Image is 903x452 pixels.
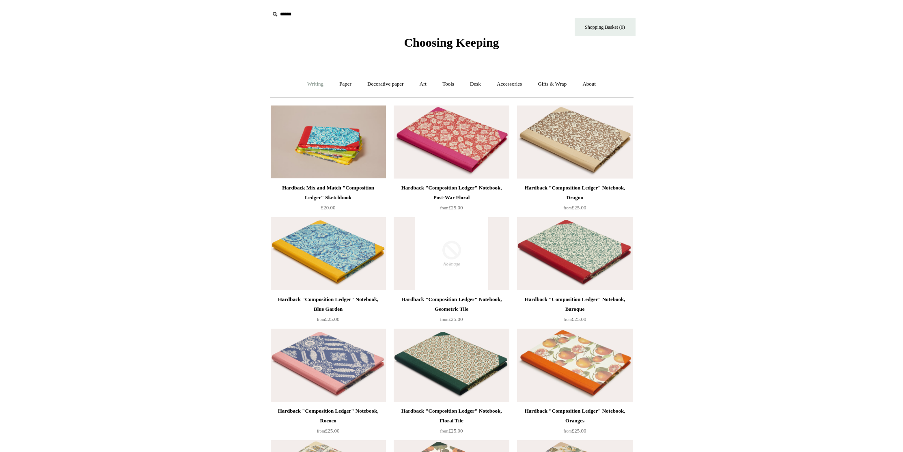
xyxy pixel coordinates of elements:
[300,73,331,95] a: Writing
[564,317,572,322] span: from
[394,329,509,402] img: Hardback "Composition Ledger" Notebook, Floral Tile
[332,73,359,95] a: Paper
[517,183,632,216] a: Hardback "Composition Ledger" Notebook, Dragon from£25.00
[404,36,499,49] span: Choosing Keeping
[440,429,448,433] span: from
[463,73,488,95] a: Desk
[396,295,507,314] div: Hardback "Composition Ledger" Notebook, Geometric Tile
[273,406,384,426] div: Hardback "Composition Ledger" Notebook, Rococo
[271,105,386,179] a: Hardback Mix and Match "Composition Ledger" Sketchbook Hardback Mix and Match "Composition Ledger...
[271,217,386,290] a: Hardback "Composition Ledger" Notebook, Blue Garden Hardback "Composition Ledger" Notebook, Blue ...
[440,316,463,322] span: £25.00
[519,295,630,314] div: Hardback "Composition Ledger" Notebook, Baroque
[517,217,632,290] img: Hardback "Composition Ledger" Notebook, Baroque
[517,105,632,179] img: Hardback "Composition Ledger" Notebook, Dragon
[404,42,499,48] a: Choosing Keeping
[271,329,386,402] img: Hardback "Composition Ledger" Notebook, Rococo
[440,428,463,434] span: £25.00
[394,406,509,439] a: Hardback "Composition Ledger" Notebook, Floral Tile from£25.00
[396,406,507,426] div: Hardback "Composition Ledger" Notebook, Floral Tile
[271,217,386,290] img: Hardback "Composition Ledger" Notebook, Blue Garden
[564,206,572,210] span: from
[517,105,632,179] a: Hardback "Composition Ledger" Notebook, Dragon Hardback "Composition Ledger" Notebook, Dragon
[271,329,386,402] a: Hardback "Composition Ledger" Notebook, Rococo Hardback "Composition Ledger" Notebook, Rococo
[519,406,630,426] div: Hardback "Composition Ledger" Notebook, Oranges
[517,329,632,402] a: Hardback "Composition Ledger" Notebook, Oranges Hardback "Composition Ledger" Notebook, Oranges
[440,204,463,211] span: £25.00
[517,329,632,402] img: Hardback "Composition Ledger" Notebook, Oranges
[489,73,529,95] a: Accessories
[273,183,384,202] div: Hardback Mix and Match "Composition Ledger" Sketchbook
[440,317,448,322] span: from
[517,295,632,328] a: Hardback "Composition Ledger" Notebook, Baroque from£25.00
[394,183,509,216] a: Hardback "Composition Ledger" Notebook, Post-War Floral from£25.00
[394,217,509,290] img: no-image-2048-a2addb12_grande.gif
[564,428,586,434] span: £25.00
[271,105,386,179] img: Hardback Mix and Match "Composition Ledger" Sketchbook
[517,217,632,290] a: Hardback "Composition Ledger" Notebook, Baroque Hardback "Composition Ledger" Notebook, Baroque
[273,295,384,314] div: Hardback "Composition Ledger" Notebook, Blue Garden
[517,406,632,439] a: Hardback "Composition Ledger" Notebook, Oranges from£25.00
[575,18,636,36] a: Shopping Basket (0)
[519,183,630,202] div: Hardback "Composition Ledger" Notebook, Dragon
[271,295,386,328] a: Hardback "Composition Ledger" Notebook, Blue Garden from£25.00
[530,73,574,95] a: Gifts & Wrap
[321,204,336,211] span: £20.00
[394,329,509,402] a: Hardback "Composition Ledger" Notebook, Floral Tile Hardback "Composition Ledger" Notebook, Flora...
[564,204,586,211] span: £25.00
[435,73,461,95] a: Tools
[564,316,586,322] span: £25.00
[317,317,325,322] span: from
[412,73,434,95] a: Art
[394,295,509,328] a: Hardback "Composition Ledger" Notebook, Geometric Tile from£25.00
[271,406,386,439] a: Hardback "Composition Ledger" Notebook, Rococo from£25.00
[317,316,340,322] span: £25.00
[271,183,386,216] a: Hardback Mix and Match "Composition Ledger" Sketchbook £20.00
[394,105,509,179] a: Hardback "Composition Ledger" Notebook, Post-War Floral Hardback "Composition Ledger" Notebook, P...
[440,206,448,210] span: from
[396,183,507,202] div: Hardback "Composition Ledger" Notebook, Post-War Floral
[564,429,572,433] span: from
[360,73,411,95] a: Decorative paper
[575,73,603,95] a: About
[394,105,509,179] img: Hardback "Composition Ledger" Notebook, Post-War Floral
[317,428,340,434] span: £25.00
[317,429,325,433] span: from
